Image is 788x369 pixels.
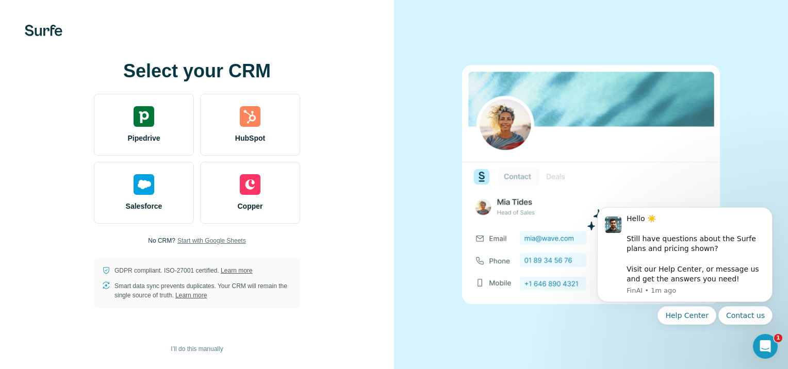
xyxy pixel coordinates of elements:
[126,201,162,211] span: Salesforce
[134,174,154,195] img: salesforce's logo
[148,236,175,245] p: No CRM?
[163,341,230,357] button: I’ll do this manually
[134,106,154,127] img: pipedrive's logo
[238,201,263,211] span: Copper
[127,133,160,143] span: Pipedrive
[25,25,62,36] img: Surfe's logo
[240,106,260,127] img: hubspot's logo
[240,174,260,195] img: copper's logo
[114,281,292,300] p: Smart data sync prevents duplicates. Your CRM will remain the single source of truth.
[582,198,788,331] iframe: Intercom notifications message
[235,133,265,143] span: HubSpot
[171,344,223,354] span: I’ll do this manually
[753,334,778,359] iframe: Intercom live chat
[94,61,300,81] h1: Select your CRM
[114,266,252,275] p: GDPR compliant. ISO-27001 certified.
[774,334,782,342] span: 1
[175,292,207,299] a: Learn more
[462,65,720,304] img: none image
[221,267,252,274] a: Learn more
[177,236,246,245] button: Start with Google Sheets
